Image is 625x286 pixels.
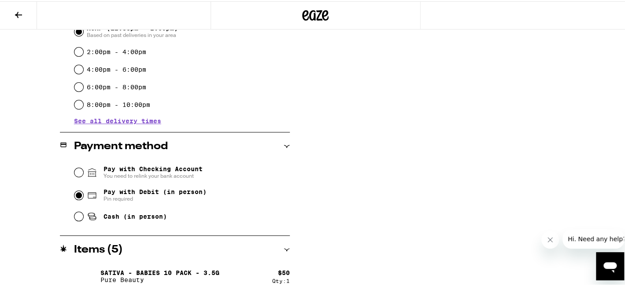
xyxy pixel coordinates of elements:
span: Hi. Need any help? [5,6,63,13]
iframe: Close message [541,230,559,247]
iframe: Message from company [562,228,624,247]
iframe: Button to launch messaging window [596,251,624,279]
span: Cash (in person) [104,212,167,219]
label: 4:00pm - 6:00pm [87,65,146,72]
p: Pure Beauty [100,275,219,282]
label: 2:00pm - 4:00pm [87,47,146,54]
button: See all delivery times [74,117,161,123]
span: Pin required [104,194,207,201]
h2: Payment method [74,140,168,150]
span: Pay with Checking Account [104,164,203,178]
span: You need to relink your bank account [104,171,203,178]
div: $ 50 [278,268,290,275]
span: Based on past deliveries in your area [87,30,178,37]
h2: Items ( 5 ) [74,243,123,254]
span: ASAP (12:58pm - 2:09pm) [87,23,178,37]
span: Pay with Debit (in person) [104,187,207,194]
label: 8:00pm - 10:00pm [87,100,150,107]
p: Sativa - Babies 10 Pack - 3.5g [100,268,219,275]
div: Qty: 1 [272,277,290,282]
label: 6:00pm - 8:00pm [87,82,146,89]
